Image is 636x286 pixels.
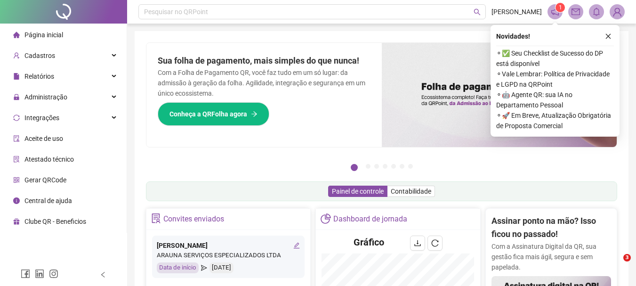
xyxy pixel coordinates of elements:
[400,164,404,169] button: 6
[559,4,562,11] span: 1
[496,69,614,90] span: ⚬ Vale Lembrar: Política de Privacidade e LGPD na QRPoint
[555,3,565,12] sup: 1
[13,197,20,204] span: info-circle
[24,176,66,184] span: Gerar QRCode
[391,188,431,195] span: Contabilidade
[551,8,559,16] span: notification
[605,33,612,40] span: close
[321,213,330,223] span: pie-chart
[474,8,481,16] span: search
[13,114,20,121] span: sync
[491,7,542,17] span: [PERSON_NAME]
[604,254,627,277] iframe: Intercom live chat
[491,241,611,272] p: Com a Assinatura Digital da QR, sua gestão fica mais ágil, segura e sem papelada.
[21,269,30,278] span: facebook
[157,240,300,251] div: [PERSON_NAME]
[158,67,370,98] p: Com a Folha de Pagamento QR, você faz tudo em um só lugar: da admissão à geração da folha. Agilid...
[158,102,269,126] button: Conheça a QRFolha agora
[592,8,601,16] span: bell
[491,214,611,241] h2: Assinar ponto na mão? Isso ficou no passado!
[157,262,199,273] div: Data de início
[24,114,59,122] span: Integrações
[374,164,379,169] button: 3
[24,73,54,80] span: Relatórios
[201,262,207,273] span: send
[151,213,161,223] span: solution
[408,164,413,169] button: 7
[414,239,421,247] span: download
[158,54,370,67] h2: Sua folha de pagamento, mais simples do que nunca!
[163,211,224,227] div: Convites enviados
[100,271,106,278] span: left
[496,90,614,110] span: ⚬ 🤖 Agente QR: sua IA no Departamento Pessoal
[332,188,384,195] span: Painel de controle
[383,164,387,169] button: 4
[572,8,580,16] span: mail
[496,31,530,41] span: Novidades !
[496,48,614,69] span: ⚬ ✅ Seu Checklist de Sucesso do DP está disponível
[49,269,58,278] span: instagram
[382,43,617,147] img: banner%2F8d14a306-6205-4263-8e5b-06e9a85ad873.png
[623,254,631,261] span: 3
[24,93,67,101] span: Administração
[391,164,396,169] button: 5
[13,135,20,142] span: audit
[13,156,20,163] span: solution
[333,211,407,227] div: Dashboard de jornada
[24,52,55,59] span: Cadastros
[496,110,614,131] span: ⚬ 🚀 Em Breve, Atualização Obrigatória de Proposta Comercial
[24,197,72,204] span: Central de ajuda
[366,164,370,169] button: 2
[13,94,20,100] span: lock
[351,164,358,171] button: 1
[610,5,624,19] img: 79929
[251,111,258,117] span: arrow-right
[35,269,44,278] span: linkedin
[354,236,384,249] h4: Gráfico
[24,155,74,163] span: Atestado técnico
[24,218,86,225] span: Clube QR - Beneficios
[13,52,20,59] span: user-add
[169,109,247,119] span: Conheça a QRFolha agora
[209,262,233,273] div: [DATE]
[24,31,63,39] span: Página inicial
[13,73,20,80] span: file
[13,218,20,225] span: gift
[431,239,439,247] span: reload
[157,251,300,261] div: ARAUNA SERVIÇOS ESPECIALIZADOS LTDA
[13,32,20,38] span: home
[13,177,20,183] span: qrcode
[293,242,300,249] span: edit
[24,135,63,142] span: Aceite de uso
